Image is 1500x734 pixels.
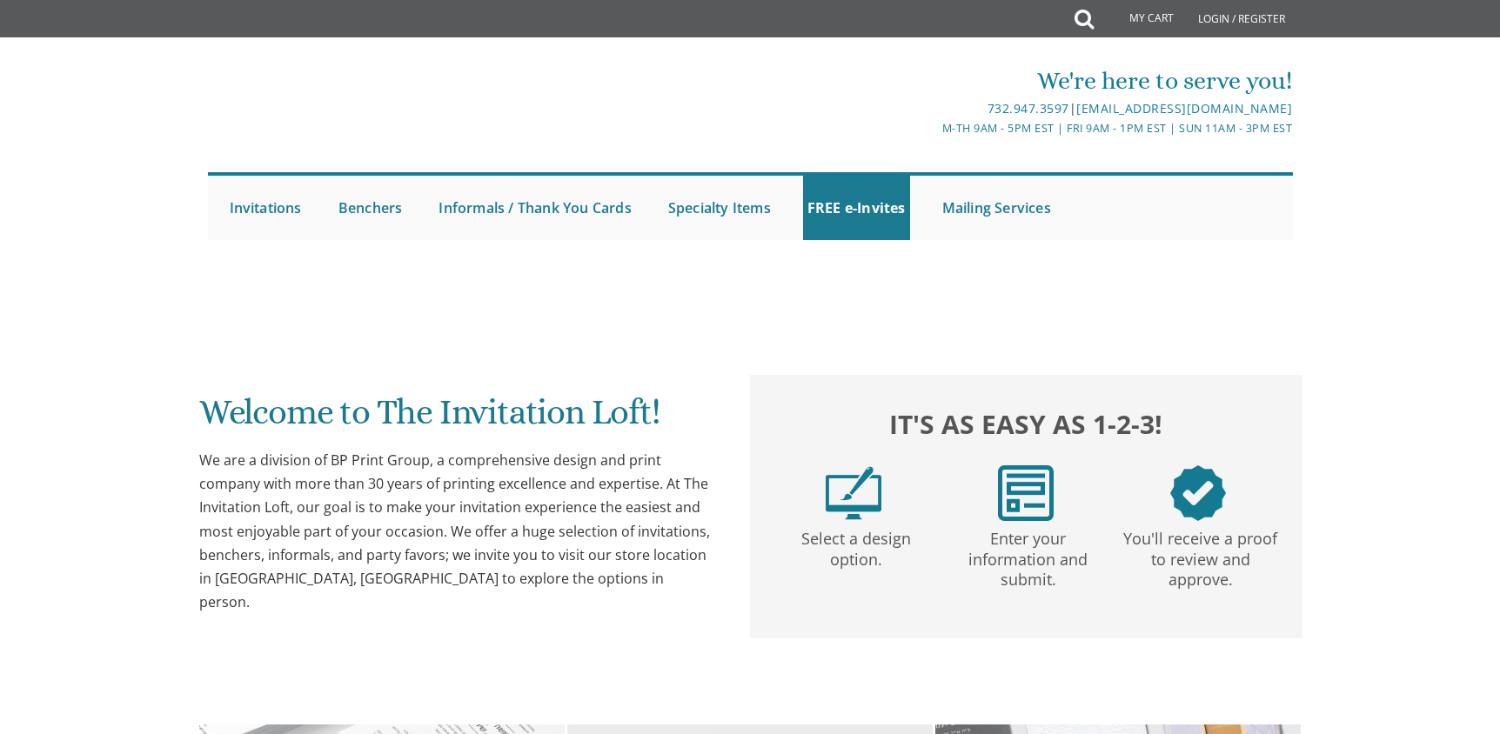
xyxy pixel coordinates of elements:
[570,119,1292,137] div: M-Th 9am - 5pm EST | Fri 9am - 1pm EST | Sun 11am - 3pm EST
[1118,521,1283,591] p: You'll receive a proof to review and approve.
[803,176,910,240] a: FREE e-Invites
[946,521,1111,591] p: Enter your information and submit.
[225,176,306,240] a: Invitations
[664,176,775,240] a: Specialty Items
[998,465,1054,521] img: step2.png
[1170,465,1226,521] img: step3.png
[988,100,1069,117] a: 732.947.3597
[826,465,881,521] img: step1.png
[1076,100,1292,117] a: [EMAIL_ADDRESS][DOMAIN_NAME]
[570,98,1292,119] div: |
[767,404,1284,444] h2: It's as easy as 1-2-3!
[1092,2,1186,37] a: My Cart
[199,449,716,614] div: We are a division of BP Print Group, a comprehensive design and print company with more than 30 y...
[938,176,1055,240] a: Mailing Services
[434,176,635,240] a: Informals / Thank You Cards
[773,521,939,571] p: Select a design option.
[570,63,1292,98] div: We're here to serve you!
[199,393,716,444] h1: Welcome to The Invitation Loft!
[334,176,407,240] a: Benchers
